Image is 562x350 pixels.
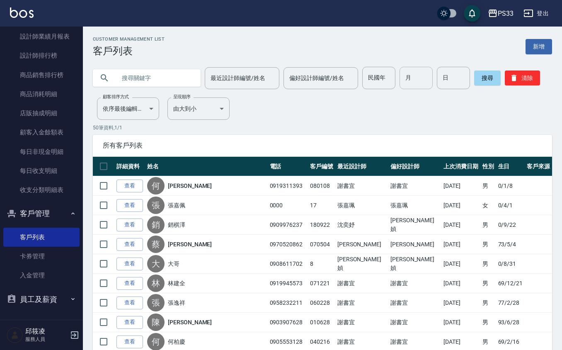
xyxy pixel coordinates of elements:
img: Logo [10,7,34,18]
td: [PERSON_NAME]媜 [388,215,441,235]
a: [PERSON_NAME] [168,240,212,248]
td: 謝書宜 [335,293,388,313]
button: 客戶管理 [3,203,80,224]
td: [PERSON_NAME] [335,235,388,254]
td: [PERSON_NAME]媜 [388,254,441,274]
td: 8 [308,254,335,274]
a: 查看 [116,297,143,309]
div: 何 [147,177,165,194]
div: 張 [147,197,165,214]
div: 張 [147,294,165,311]
button: 登出 [520,6,552,21]
div: 銷 [147,216,165,233]
a: 查看 [116,316,143,329]
td: [DATE] [441,176,480,196]
td: 男 [480,274,496,293]
a: 商品銷售排行榜 [3,66,80,85]
td: 謝書宜 [335,176,388,196]
th: 最近設計師 [335,157,388,176]
td: 010628 [308,313,335,332]
td: 張嘉珮 [335,196,388,215]
td: [DATE] [441,274,480,293]
a: 張逸祥 [168,299,185,307]
a: 查看 [116,335,143,348]
h3: 客戶列表 [93,45,165,57]
a: 設計師業績月報表 [3,27,80,46]
td: [DATE] [441,215,480,235]
a: 每日非現金明細 [3,142,80,161]
td: 謝書宜 [388,274,441,293]
input: 搜尋關鍵字 [116,67,194,89]
td: 男 [480,235,496,254]
label: 呈現順序 [173,94,191,100]
td: 男 [480,176,496,196]
td: 73/5/4 [496,235,525,254]
td: 0/1/8 [496,176,525,196]
button: PS33 [484,5,517,22]
a: 大哥 [168,260,179,268]
td: [PERSON_NAME]媜 [335,254,388,274]
a: 顧客入金餘額表 [3,123,80,142]
td: 0/9/22 [496,215,525,235]
a: 商品消耗明細 [3,85,80,104]
td: [DATE] [441,293,480,313]
td: 謝書宜 [388,176,441,196]
div: 蔡 [147,236,165,253]
td: 93/6/28 [496,313,525,332]
td: [DATE] [441,313,480,332]
span: 所有客戶列表 [103,141,542,150]
button: save [464,5,480,22]
a: 設計師排行榜 [3,46,80,65]
a: 查看 [116,219,143,231]
td: 0/4/1 [496,196,525,215]
td: 男 [480,254,496,274]
a: 店販抽成明細 [3,104,80,123]
td: 0919311393 [268,176,308,196]
a: 每日收支明細 [3,161,80,180]
td: 77/2/28 [496,293,525,313]
td: 0000 [268,196,308,215]
div: 由大到小 [167,97,230,120]
a: 林建全 [168,279,185,287]
button: 員工及薪資 [3,289,80,310]
td: 180922 [308,215,335,235]
th: 上次消費日期 [441,157,480,176]
td: [DATE] [441,254,480,274]
label: 顧客排序方式 [103,94,129,100]
th: 生日 [496,157,525,176]
a: [PERSON_NAME] [168,318,212,326]
p: 50 筆資料, 1 / 1 [93,124,552,131]
td: 女 [480,196,496,215]
a: 入金管理 [3,266,80,285]
td: 謝書宜 [335,274,388,293]
button: 清除 [505,70,540,85]
td: [DATE] [441,235,480,254]
td: 張嘉珮 [388,196,441,215]
td: 謝書宜 [388,293,441,313]
a: 客戶列表 [3,228,80,247]
td: 17 [308,196,335,215]
td: 沈奕妤 [335,215,388,235]
th: 客戶編號 [308,157,335,176]
div: 林 [147,275,165,292]
th: 性別 [480,157,496,176]
a: 收支分類明細表 [3,180,80,199]
a: 查看 [116,277,143,290]
a: 查看 [116,258,143,270]
td: [PERSON_NAME] [388,235,441,254]
th: 偏好設計師 [388,157,441,176]
h5: 邱筱凌 [25,327,68,335]
td: 0970520862 [268,235,308,254]
button: 搜尋 [474,70,501,85]
td: 男 [480,313,496,332]
td: 0903907628 [268,313,308,332]
div: PS33 [498,8,514,19]
td: 0908611702 [268,254,308,274]
th: 姓名 [145,157,268,176]
td: 0909976237 [268,215,308,235]
a: 查看 [116,199,143,212]
div: 大 [147,255,165,272]
a: 卡券管理 [3,247,80,266]
a: 張嘉佩 [168,201,185,209]
img: Person [7,327,23,343]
